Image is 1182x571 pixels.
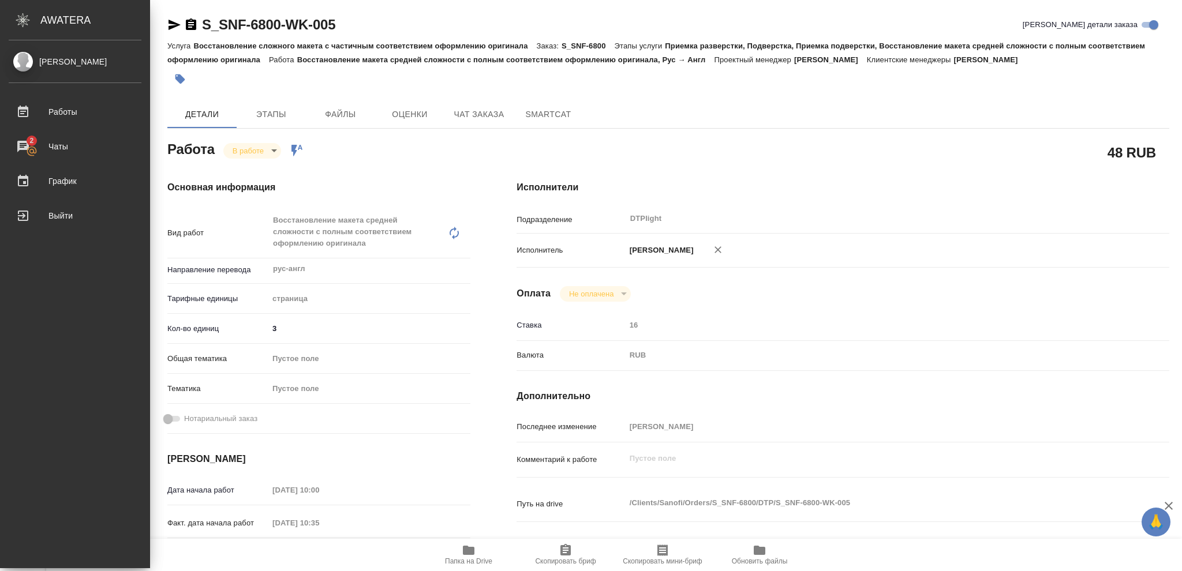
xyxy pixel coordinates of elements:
[535,557,596,565] span: Скопировать бриф
[202,17,335,32] a: S_SNF-6800-WK-005
[711,539,808,571] button: Обновить файлы
[420,539,517,571] button: Папка на Drive
[1023,19,1138,31] span: [PERSON_NAME] детали заказа
[269,55,297,64] p: Работа
[167,452,470,466] h4: [PERSON_NAME]
[167,227,268,239] p: Вид работ
[229,146,267,156] button: В работе
[562,42,615,50] p: S_SNF-6800
[9,55,141,68] div: [PERSON_NAME]
[9,172,141,190] div: График
[23,135,40,146] span: 2
[268,379,470,399] div: Пустое поле
[517,421,625,433] p: Последнее изменение
[732,557,788,565] span: Обновить файлы
[193,42,536,50] p: Восстановление сложного макета с частичным соответствием оформлению оригинала
[1142,508,1170,536] button: 🙏
[566,289,617,299] button: Не оплачена
[167,484,268,496] p: Дата начала работ
[167,138,215,159] h2: Работа
[268,289,470,309] div: страница
[268,482,369,498] input: Пустое поле
[167,18,181,32] button: Скопировать ссылку для ЯМессенджера
[167,264,268,276] p: Направление перевода
[705,237,731,262] button: Удалить исполнителя
[537,42,562,50] p: Заказ:
[626,345,1115,365] div: RUB
[244,107,299,122] span: Этапы
[382,107,437,122] span: Оценки
[867,55,954,64] p: Клиентские менеджеры
[1146,510,1166,534] span: 🙏
[615,42,665,50] p: Этапы услуги
[167,353,268,365] p: Общая тематика
[167,293,268,305] p: Тарифные единицы
[313,107,368,122] span: Файлы
[167,42,193,50] p: Услуга
[268,514,369,531] input: Пустое поле
[517,350,625,361] p: Валюта
[268,349,470,369] div: Пустое поле
[517,245,625,256] p: Исполнитель
[9,207,141,224] div: Выйти
[517,454,625,465] p: Комментарий к работе
[184,18,198,32] button: Скопировать ссылку
[272,383,457,395] div: Пустое поле
[167,383,268,395] p: Тематика
[9,103,141,121] div: Работы
[623,557,702,565] span: Скопировать мини-бриф
[517,214,625,226] p: Подразделение
[1108,142,1156,162] h2: 48 RUB
[626,317,1115,333] input: Пустое поле
[517,389,1169,403] h4: Дополнительно
[167,66,193,92] button: Добавить тэг
[517,181,1169,194] h4: Исполнители
[794,55,867,64] p: [PERSON_NAME]
[521,107,576,122] span: SmartCat
[167,517,268,529] p: Факт. дата начала работ
[451,107,507,122] span: Чат заказа
[517,287,551,300] h4: Оплата
[9,138,141,155] div: Чаты
[3,97,147,126] a: Работы
[223,143,281,159] div: В работе
[560,286,631,302] div: В работе
[167,181,470,194] h4: Основная информация
[3,132,147,161] a: 2Чаты
[517,498,625,510] p: Путь на drive
[3,201,147,230] a: Выйти
[954,55,1027,64] p: [PERSON_NAME]
[626,493,1115,513] textarea: /Clients/Sanofi/Orders/S_SNF-6800/DTP/S_SNF-6800-WK-005
[40,9,150,32] div: AWATERA
[517,539,614,571] button: Скопировать бриф
[297,55,715,64] p: Восстановление макета средней сложности с полным соответствием оформлению оригинала, Рус → Англ
[626,418,1115,435] input: Пустое поле
[614,539,711,571] button: Скопировать мини-бриф
[626,245,694,256] p: [PERSON_NAME]
[3,167,147,196] a: График
[174,107,230,122] span: Детали
[167,323,268,335] p: Кол-во единиц
[714,55,794,64] p: Проектный менеджер
[184,413,257,425] span: Нотариальный заказ
[517,320,625,331] p: Ставка
[268,320,470,337] input: ✎ Введи что-нибудь
[272,353,457,365] div: Пустое поле
[445,557,492,565] span: Папка на Drive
